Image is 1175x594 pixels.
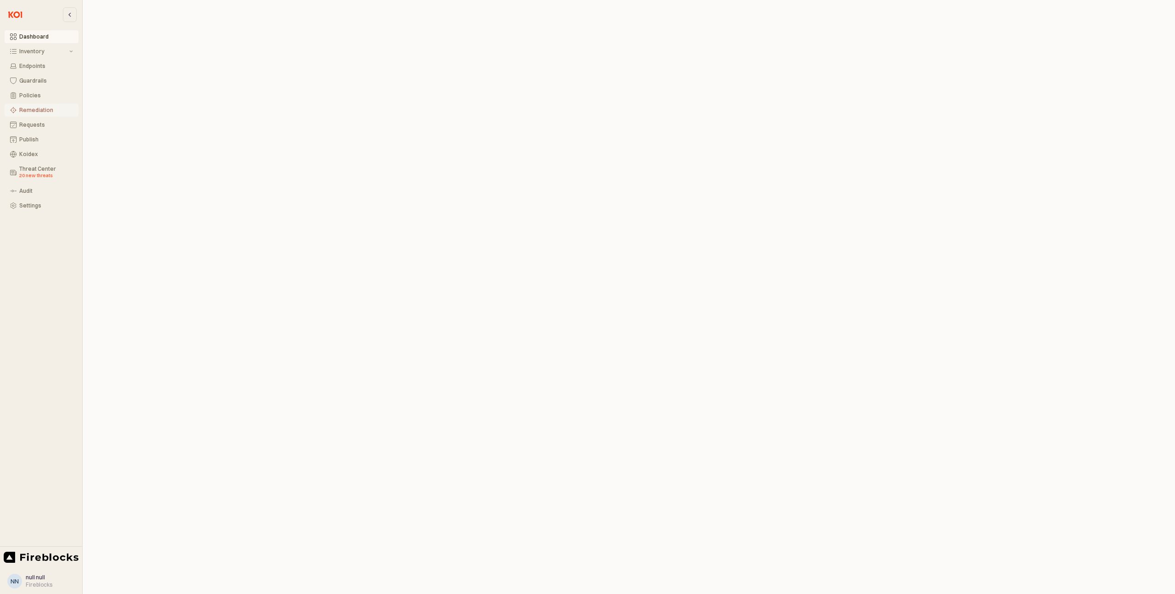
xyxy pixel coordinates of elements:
div: Dashboard [19,34,73,40]
button: Audit [5,185,78,197]
div: Endpoints [19,63,73,69]
div: Guardrails [19,78,73,84]
div: Requests [19,122,73,128]
div: Remediation [19,107,73,113]
button: Policies [5,89,78,102]
button: Guardrails [5,74,78,87]
div: 20 new threats [19,172,73,179]
button: nn [7,574,22,588]
button: Inventory [5,45,78,58]
div: Koidex [19,151,73,157]
span: null null [26,574,45,581]
button: Remediation [5,104,78,117]
div: Threat Center [19,166,73,179]
div: Policies [19,92,73,99]
button: Endpoints [5,60,78,73]
div: nn [11,577,19,586]
div: Publish [19,136,73,143]
button: Dashboard [5,30,78,43]
div: Inventory [19,48,67,55]
button: Settings [5,199,78,212]
button: Koidex [5,148,78,161]
div: Audit [19,188,73,194]
button: Publish [5,133,78,146]
div: Settings [19,202,73,209]
div: Fireblocks [26,581,52,588]
button: Threat Center [5,163,78,183]
button: Requests [5,118,78,131]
